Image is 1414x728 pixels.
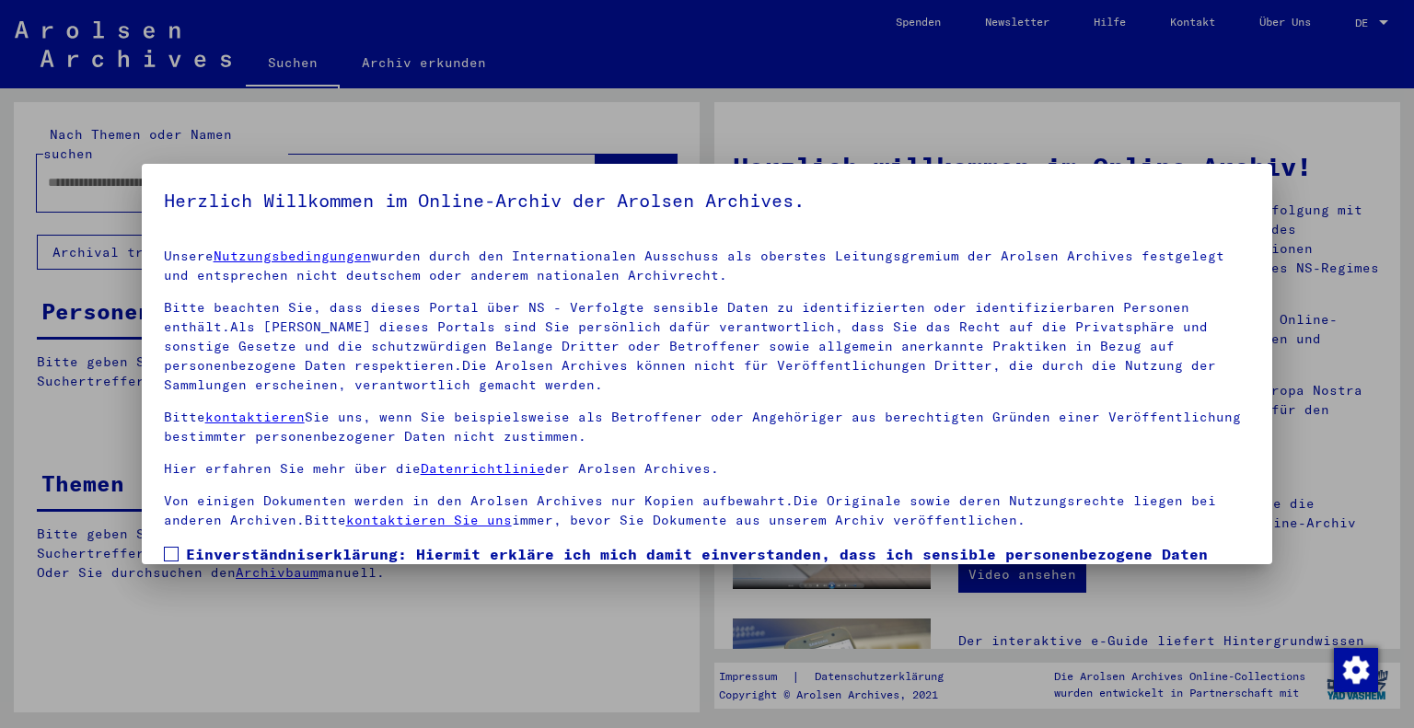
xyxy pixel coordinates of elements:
p: Von einigen Dokumenten werden in den Arolsen Archives nur Kopien aufbewahrt.Die Originale sowie d... [164,491,1251,530]
img: Zustimmung ändern [1334,648,1378,692]
a: Nutzungsbedingungen [214,248,371,264]
span: Einverständniserklärung: Hiermit erkläre ich mich damit einverstanden, dass ich sensible personen... [186,543,1251,631]
div: Zustimmung ändern [1333,647,1377,691]
p: Bitte beachten Sie, dass dieses Portal über NS - Verfolgte sensible Daten zu identifizierten oder... [164,298,1251,395]
h5: Herzlich Willkommen im Online-Archiv der Arolsen Archives. [164,186,1251,215]
p: Bitte Sie uns, wenn Sie beispielsweise als Betroffener oder Angehöriger aus berechtigten Gründen ... [164,408,1251,446]
p: Hier erfahren Sie mehr über die der Arolsen Archives. [164,459,1251,479]
a: Datenrichtlinie [421,460,545,477]
a: kontaktieren [205,409,305,425]
p: Unsere wurden durch den Internationalen Ausschuss als oberstes Leitungsgremium der Arolsen Archiv... [164,247,1251,285]
a: kontaktieren Sie uns [346,512,512,528]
